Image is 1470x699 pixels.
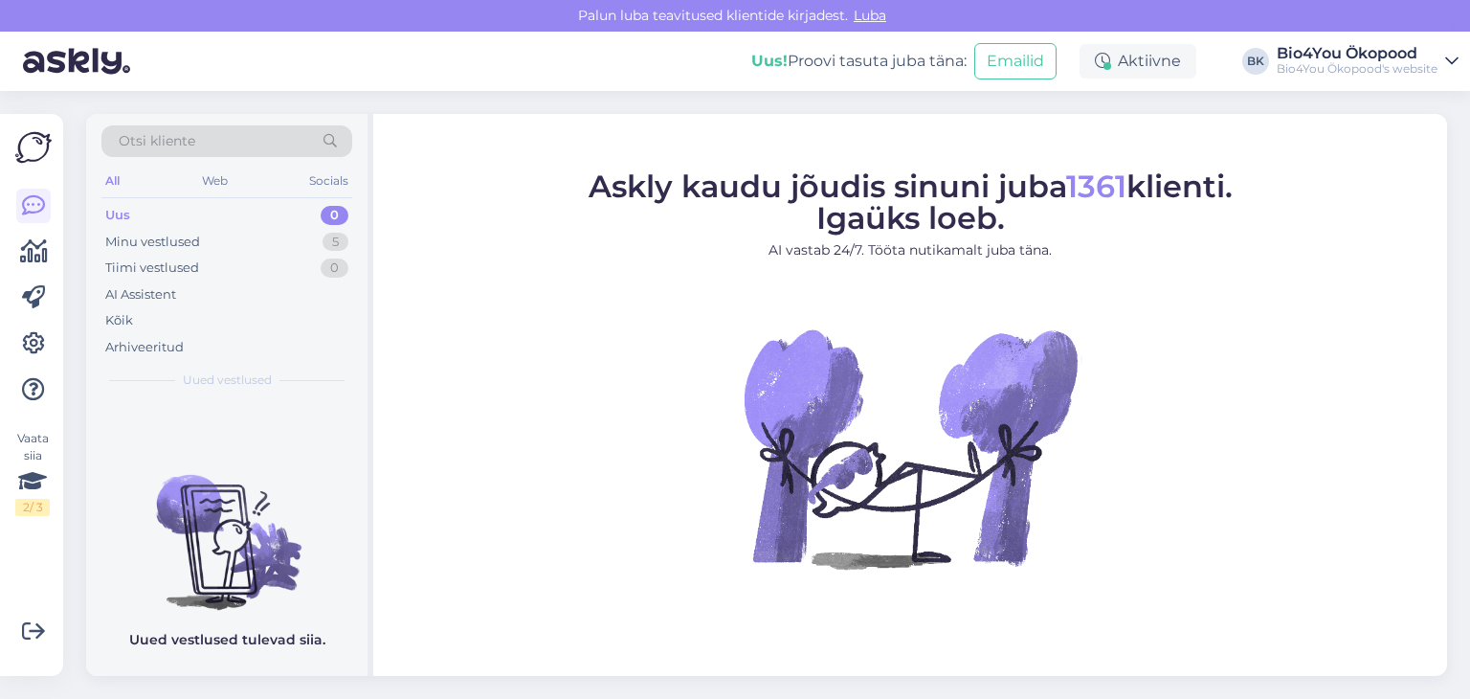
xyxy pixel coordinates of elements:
[589,168,1233,237] span: Askly kaudu jõudis sinuni juba klienti. Igaüks loeb.
[15,499,50,516] div: 2 / 3
[751,52,788,70] b: Uus!
[15,129,52,166] img: Askly Logo
[15,430,50,516] div: Vaata siia
[105,311,133,330] div: Kõik
[1242,48,1269,75] div: BK
[738,276,1082,620] img: No Chat active
[1277,46,1459,77] a: Bio4You ÖkopoodBio4You Ökopood's website
[589,240,1233,260] p: AI vastab 24/7. Tööta nutikamalt juba täna.
[1066,168,1126,205] span: 1361
[105,285,176,304] div: AI Assistent
[129,630,325,650] p: Uued vestlused tulevad siia.
[751,50,967,73] div: Proovi tasuta juba täna:
[323,233,348,252] div: 5
[1080,44,1196,79] div: Aktiivne
[105,206,130,225] div: Uus
[198,169,232,193] div: Web
[1277,61,1437,77] div: Bio4You Ökopood's website
[183,372,272,389] span: Uued vestlused
[1277,46,1437,61] div: Bio4You Ökopood
[101,169,123,193] div: All
[974,43,1057,79] button: Emailid
[105,233,200,252] div: Minu vestlused
[86,440,367,613] img: No chats
[105,259,199,278] div: Tiimi vestlused
[105,338,184,357] div: Arhiveeritud
[848,7,892,24] span: Luba
[305,169,352,193] div: Socials
[321,259,348,278] div: 0
[119,131,195,151] span: Otsi kliente
[321,206,348,225] div: 0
